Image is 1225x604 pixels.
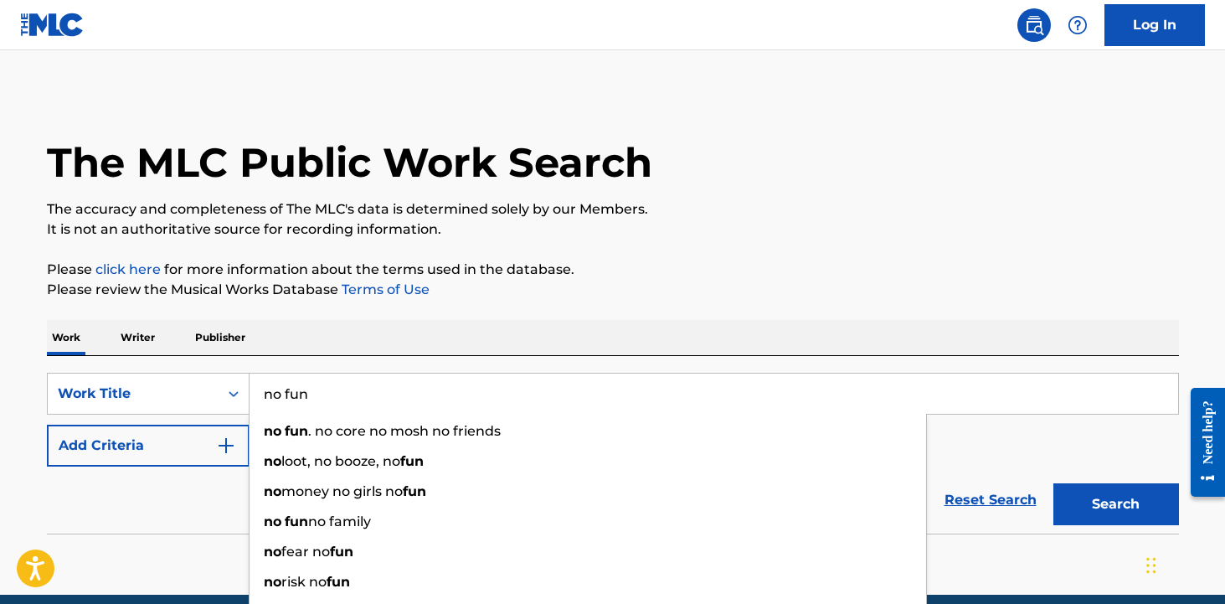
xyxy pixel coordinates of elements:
[1104,4,1205,46] a: Log In
[264,544,281,560] strong: no
[327,574,350,590] strong: fun
[281,544,330,560] span: fear no
[264,483,281,499] strong: no
[216,436,236,456] img: 9d2ae6d4665cec9f34b9.svg
[1053,483,1179,525] button: Search
[1178,374,1225,509] iframe: Resource Center
[20,13,85,37] img: MLC Logo
[1024,15,1044,35] img: search
[264,453,281,469] strong: no
[47,219,1179,240] p: It is not an authoritative source for recording information.
[58,384,208,404] div: Work Title
[47,137,652,188] h1: The MLC Public Work Search
[338,281,430,297] a: Terms of Use
[308,423,501,439] span: . no core no mosh no friends
[1068,15,1088,35] img: help
[403,483,426,499] strong: fun
[47,425,250,467] button: Add Criteria
[47,280,1179,300] p: Please review the Musical Works Database
[264,423,281,439] strong: no
[281,574,327,590] span: risk no
[281,483,403,499] span: money no girls no
[1061,8,1094,42] div: Help
[285,514,308,529] strong: fun
[47,373,1179,534] form: Search Form
[264,514,281,529] strong: no
[116,320,160,355] p: Writer
[1146,540,1156,591] div: Drag
[47,199,1179,219] p: The accuracy and completeness of The MLC's data is determined solely by our Members.
[308,514,371,529] span: no family
[281,453,400,469] span: loot, no booze, no
[330,544,353,560] strong: fun
[936,482,1045,519] a: Reset Search
[47,320,85,355] p: Work
[95,261,161,277] a: click here
[264,574,281,590] strong: no
[190,320,250,355] p: Publisher
[47,260,1179,280] p: Please for more information about the terms used in the database.
[400,453,424,469] strong: fun
[1017,8,1051,42] a: Public Search
[285,423,308,439] strong: fun
[1141,524,1225,604] iframe: Chat Widget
